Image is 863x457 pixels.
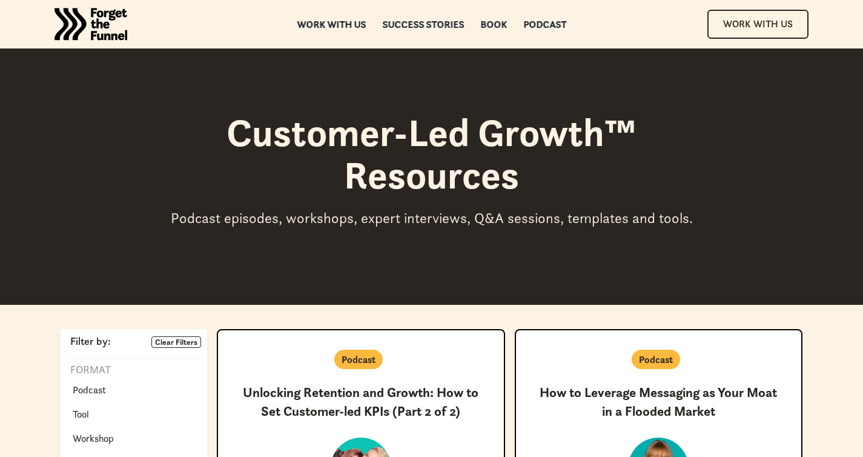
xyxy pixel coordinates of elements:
p: Podcast [342,352,375,367]
a: Work With Us [707,10,808,38]
p: Workshop [73,431,114,445]
div: Podcast episodes, workshops, expert interviews, Q&A sessions, templates and tools. [159,209,704,227]
p: Podcast [73,382,106,397]
a: Success Stories [382,20,464,28]
a: Workshop [65,429,121,448]
p: Tool [73,407,89,421]
p: Filter by: [65,336,111,347]
a: Podcast [65,380,113,399]
h3: How to Leverage Messaging as Your Moat in a Flooded Market [535,384,782,421]
p: Podcast [639,352,673,367]
a: Book [480,20,507,28]
h1: Customer-Led Growth™ Resources [159,112,704,197]
p: Format [65,363,111,378]
a: Tool [65,404,96,424]
a: Work with us [297,20,366,28]
h3: Unlocking Retention and Growth: How to Set Customer-led KPIs (Part 2 of 2) [237,384,484,421]
a: Podcast [523,20,566,28]
a: Clear Filters [151,336,201,349]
